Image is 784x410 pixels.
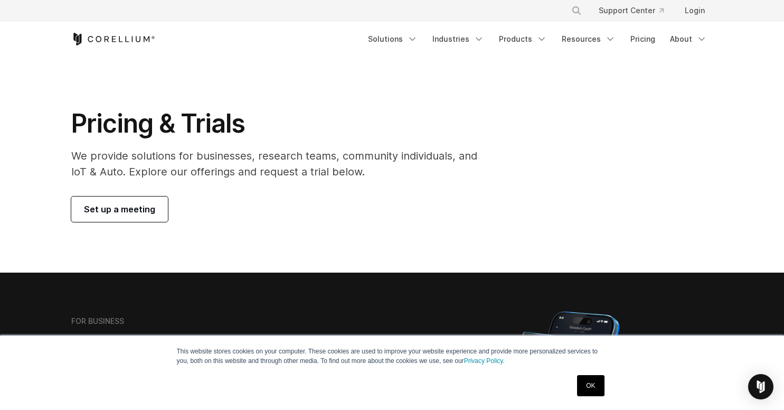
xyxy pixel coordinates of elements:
[664,30,713,49] a: About
[555,30,622,49] a: Resources
[177,347,608,366] p: This website stores cookies on your computer. These cookies are used to improve your website expe...
[464,357,505,365] a: Privacy Policy.
[577,375,604,396] a: OK
[748,374,773,399] div: Open Intercom Messenger
[559,1,713,20] div: Navigation Menu
[624,30,662,49] a: Pricing
[71,148,492,180] p: We provide solutions for businesses, research teams, community individuals, and IoT & Auto. Explo...
[71,197,168,222] a: Set up a meeting
[362,30,424,49] a: Solutions
[567,1,586,20] button: Search
[71,316,124,326] h6: FOR BUSINESS
[71,108,492,139] h1: Pricing & Trials
[590,1,672,20] a: Support Center
[676,1,713,20] a: Login
[493,30,553,49] a: Products
[84,203,155,216] span: Set up a meeting
[362,30,713,49] div: Navigation Menu
[426,30,490,49] a: Industries
[71,33,155,45] a: Corellium Home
